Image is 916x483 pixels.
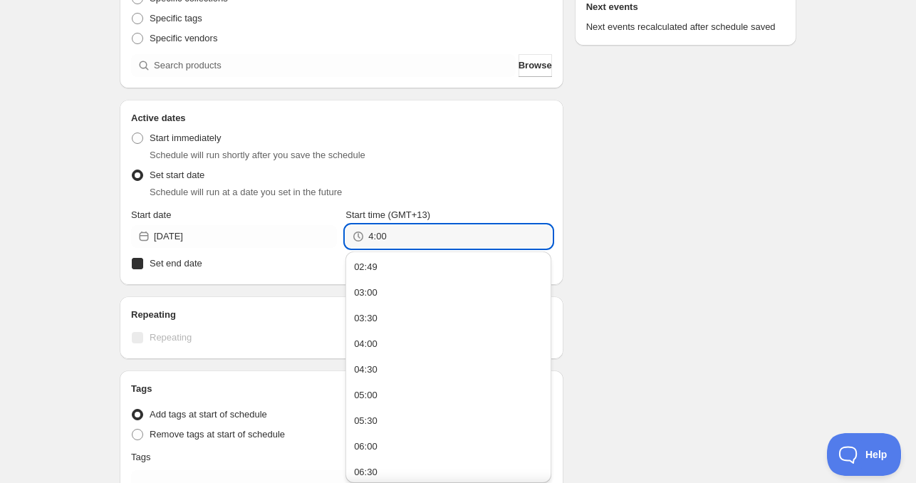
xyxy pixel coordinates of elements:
[354,388,378,402] div: 05:00
[150,258,202,269] span: Set end date
[150,187,342,197] span: Schedule will run at a date you set in the future
[354,440,378,454] div: 06:00
[354,363,378,377] div: 04:30
[131,111,552,125] h2: Active dates
[150,13,202,24] span: Specific tags
[519,54,552,77] button: Browse
[154,54,516,77] input: Search products
[150,33,217,43] span: Specific vendors
[354,337,378,351] div: 04:00
[150,429,285,440] span: Remove tags at start of schedule
[827,433,902,476] iframe: Toggle Customer Support
[354,414,378,428] div: 05:30
[350,384,547,407] button: 05:00
[131,308,552,322] h2: Repeating
[150,170,204,180] span: Set start date
[354,465,378,479] div: 06:30
[350,256,547,279] button: 02:49
[519,58,552,73] span: Browse
[350,435,547,458] button: 06:00
[350,410,547,432] button: 05:30
[354,260,378,274] div: 02:49
[350,307,547,330] button: 03:30
[150,150,365,160] span: Schedule will run shortly after you save the schedule
[345,209,430,220] span: Start time (GMT+13)
[150,332,192,343] span: Repeating
[354,311,378,326] div: 03:30
[350,281,547,304] button: 03:00
[131,382,552,396] h2: Tags
[131,209,171,220] span: Start date
[350,358,547,381] button: 04:30
[586,20,785,34] p: Next events recalculated after schedule saved
[150,133,221,143] span: Start immediately
[131,450,150,464] p: Tags
[150,409,267,420] span: Add tags at start of schedule
[350,333,547,355] button: 04:00
[354,286,378,300] div: 03:00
